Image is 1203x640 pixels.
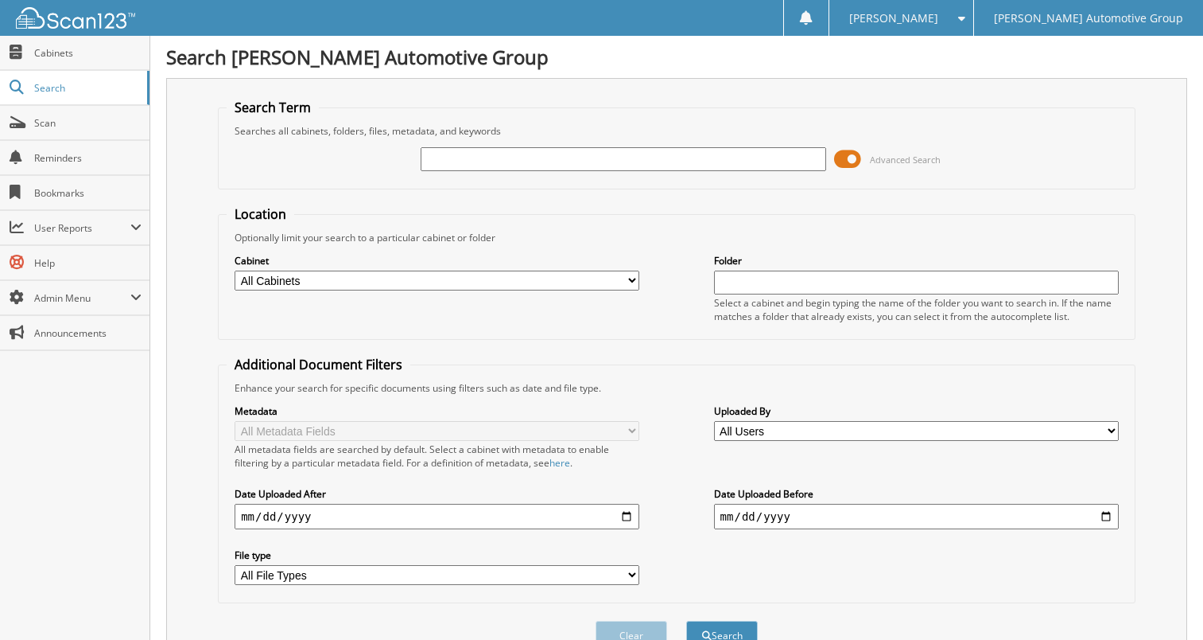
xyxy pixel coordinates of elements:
[549,456,570,470] a: here
[714,404,1119,418] label: Uploaded By
[227,205,294,223] legend: Location
[34,221,130,235] span: User Reports
[34,151,142,165] span: Reminders
[714,487,1119,501] label: Date Uploaded Before
[235,443,639,470] div: All metadata fields are searched by default. Select a cabinet with metadata to enable filtering b...
[994,14,1183,23] span: [PERSON_NAME] Automotive Group
[16,7,135,29] img: scan123-logo-white.svg
[34,291,130,305] span: Admin Menu
[714,504,1119,529] input: end
[714,254,1119,267] label: Folder
[235,404,639,418] label: Metadata
[34,256,142,270] span: Help
[714,296,1119,323] div: Select a cabinet and begin typing the name of the folder you want to search in. If the name match...
[235,504,639,529] input: start
[227,381,1127,395] div: Enhance your search for specific documents using filters such as date and file type.
[870,154,941,166] span: Advanced Search
[227,356,410,373] legend: Additional Document Filters
[227,124,1127,138] div: Searches all cabinets, folders, files, metadata, and keywords
[34,326,142,340] span: Announcements
[34,81,139,95] span: Search
[227,231,1127,244] div: Optionally limit your search to a particular cabinet or folder
[34,116,142,130] span: Scan
[227,99,319,116] legend: Search Term
[34,186,142,200] span: Bookmarks
[849,14,938,23] span: [PERSON_NAME]
[1123,564,1203,640] iframe: Chat Widget
[235,487,639,501] label: Date Uploaded After
[235,548,639,562] label: File type
[34,46,142,60] span: Cabinets
[235,254,639,267] label: Cabinet
[166,44,1187,70] h1: Search [PERSON_NAME] Automotive Group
